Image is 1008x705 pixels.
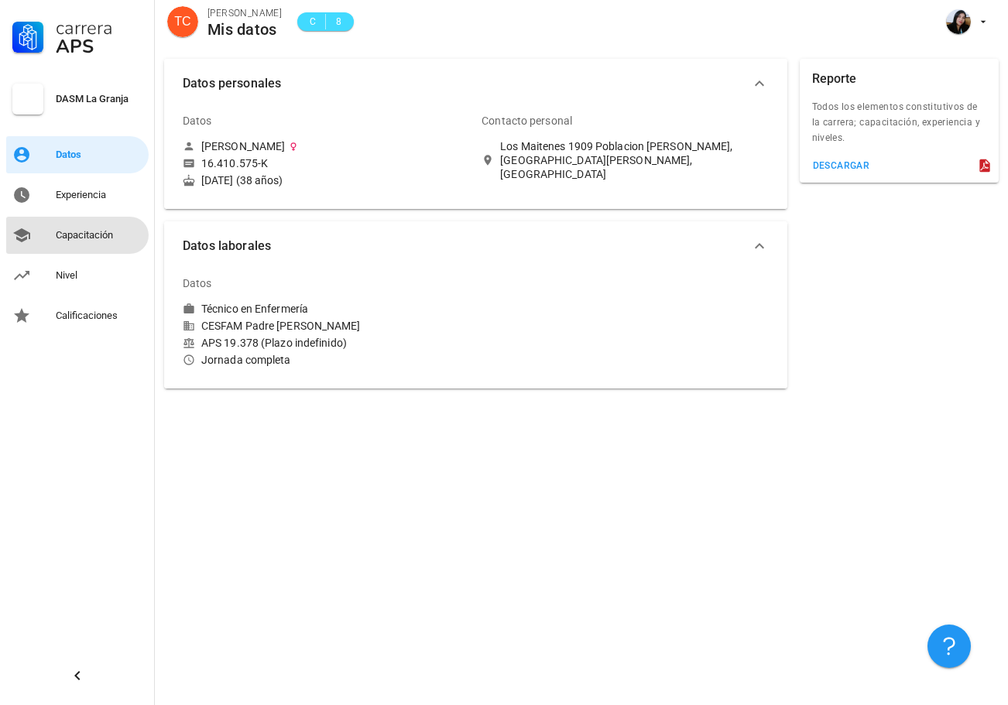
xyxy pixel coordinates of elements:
div: Nivel [56,269,142,282]
div: Contacto personal [482,102,572,139]
a: Capacitación [6,217,149,254]
div: Datos [183,102,212,139]
div: Todos los elementos constitutivos de la carrera; capacitación, experiencia y niveles. [800,99,999,155]
div: APS [56,37,142,56]
button: Datos laborales [164,221,787,271]
div: [PERSON_NAME] [201,139,285,153]
div: Datos [183,265,212,302]
a: Los Maitenes 1909 Poblacion [PERSON_NAME], [GEOGRAPHIC_DATA][PERSON_NAME], [GEOGRAPHIC_DATA] [482,139,768,181]
div: APS 19.378 (Plazo indefinido) [183,336,469,350]
div: avatar [946,9,971,34]
div: Los Maitenes 1909 Poblacion [PERSON_NAME], [GEOGRAPHIC_DATA][PERSON_NAME], [GEOGRAPHIC_DATA] [500,139,768,181]
div: descargar [812,160,870,171]
div: CESFAM Padre [PERSON_NAME] [183,319,469,333]
div: Experiencia [56,189,142,201]
span: 8 [332,14,345,29]
button: Datos personales [164,59,787,108]
span: TC [174,6,190,37]
div: Jornada completa [183,353,469,367]
a: Calificaciones [6,297,149,334]
div: Datos [56,149,142,161]
span: C [307,14,319,29]
div: [PERSON_NAME] [207,5,282,21]
div: Carrera [56,19,142,37]
a: Datos [6,136,149,173]
a: Nivel [6,257,149,294]
div: DASM La Granja [56,93,142,105]
div: Reporte [812,59,857,99]
div: avatar [167,6,198,37]
div: Mis datos [207,21,282,38]
span: Datos laborales [183,235,750,257]
div: 16.410.575-K [201,156,268,170]
button: descargar [806,155,876,176]
div: Técnico en Enfermería [201,302,308,316]
a: Experiencia [6,176,149,214]
div: [DATE] (38 años) [183,173,469,187]
span: Datos personales [183,73,750,94]
div: Calificaciones [56,310,142,322]
div: Capacitación [56,229,142,241]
